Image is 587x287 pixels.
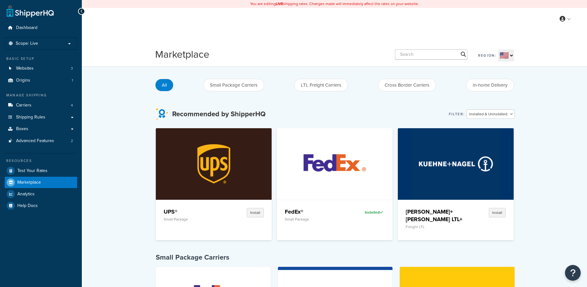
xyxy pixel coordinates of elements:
[378,79,436,91] button: Cross Border Carriers
[5,56,77,61] div: Basic Setup
[466,79,514,91] button: In-home Delivery
[5,123,77,135] a: Boxes
[155,79,173,91] button: All
[406,208,466,223] h4: [PERSON_NAME]+[PERSON_NAME] LTL+
[411,128,500,199] img: Kuehne+Nagel LTL+
[478,51,496,60] label: Region:
[156,253,515,262] h4: Small Package Carriers
[203,79,264,91] button: Small Package Carriers
[17,168,48,174] span: Test Your Rates
[5,177,77,188] a: Marketplace
[5,75,77,86] li: Origins
[5,22,77,34] a: Dashboard
[398,128,514,240] a: Kuehne+Nagel LTL+[PERSON_NAME]+[PERSON_NAME] LTL+Freight LTLInstall
[395,49,467,60] input: Search
[17,180,41,185] span: Marketplace
[172,110,266,118] h3: Recommended by ShipperHQ
[5,165,77,176] a: Test Your Rates
[16,25,37,31] span: Dashboard
[16,103,31,108] span: Carriers
[16,66,34,71] span: Websites
[17,203,38,209] span: Help Docs
[155,47,209,61] h1: Marketplace
[449,110,465,118] label: Filter:
[164,217,223,221] p: Small Package
[565,265,581,281] button: Open Resource Center
[71,103,73,108] span: 4
[5,135,77,147] a: Advanced Features2
[169,128,258,199] img: UPS®
[16,41,38,46] span: Scope: Live
[489,208,506,217] button: Install
[164,208,223,215] h4: UPS®
[5,112,77,123] a: Shipping Rules
[5,200,77,211] a: Help Docs
[71,66,73,71] span: 3
[349,208,385,217] div: Installed
[72,78,73,83] span: 1
[5,188,77,200] a: Analytics
[5,63,77,74] li: Websites
[294,79,348,91] button: LTL Freight Carriers
[71,138,73,144] span: 2
[5,63,77,74] a: Websites3
[5,93,77,98] div: Manage Shipping
[5,135,77,147] li: Advanced Features
[5,100,77,111] li: Carriers
[276,1,283,7] b: LIVE
[17,192,35,197] span: Analytics
[290,128,379,199] img: FedEx®
[406,225,466,229] p: Freight LTL
[16,138,54,144] span: Advanced Features
[247,208,264,217] button: Install
[16,126,28,132] span: Boxes
[285,208,345,215] h4: FedEx®
[5,158,77,164] div: Resources
[16,78,30,83] span: Origins
[5,100,77,111] a: Carriers4
[277,128,393,240] a: FedEx®FedEx®Small PackageInstalled
[5,75,77,86] a: Origins1
[156,128,272,240] a: UPS®UPS®Small PackageInstall
[16,115,45,120] span: Shipping Rules
[285,217,345,221] p: Small Package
